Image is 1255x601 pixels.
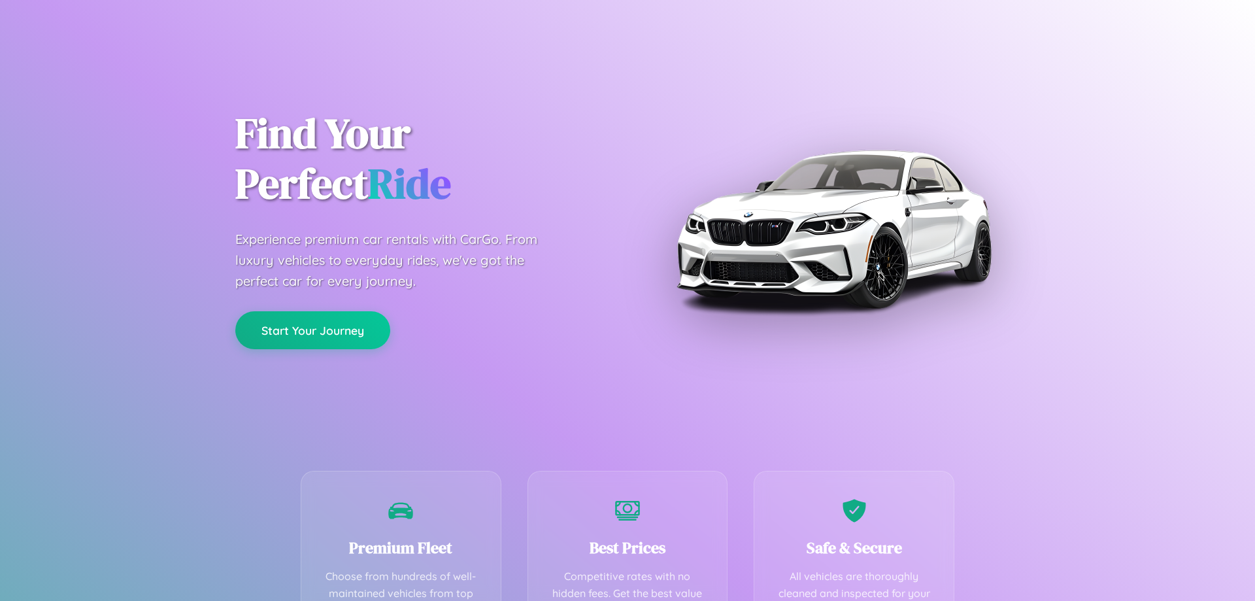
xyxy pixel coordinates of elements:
[235,311,390,349] button: Start Your Journey
[548,537,708,558] h3: Best Prices
[321,537,481,558] h3: Premium Fleet
[235,109,608,209] h1: Find Your Perfect
[670,65,997,392] img: Premium BMW car rental vehicle
[368,155,451,212] span: Ride
[774,537,934,558] h3: Safe & Secure
[235,229,562,292] p: Experience premium car rentals with CarGo. From luxury vehicles to everyday rides, we've got the ...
